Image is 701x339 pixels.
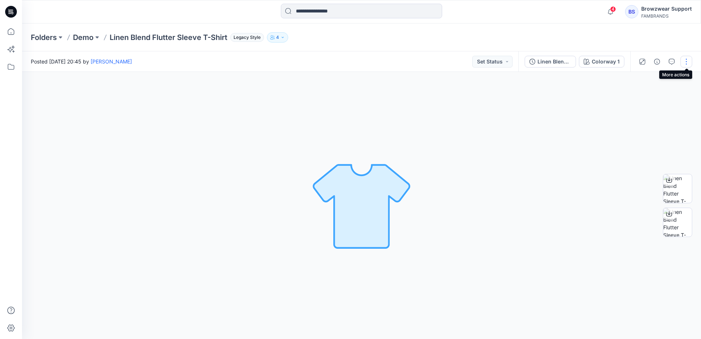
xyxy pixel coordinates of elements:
p: Linen Blend Flutter Sleeve T-Shirt [110,32,227,43]
div: Colorway 1 [592,58,620,66]
button: Legacy Style [227,32,264,43]
span: Legacy Style [230,33,264,42]
a: Demo [73,32,93,43]
div: FAMBRANDS [641,13,692,19]
button: Colorway 1 [579,56,624,68]
div: BS [625,5,638,18]
a: [PERSON_NAME] [91,58,132,65]
img: No Outline [310,154,413,257]
div: Browzwear Support [641,4,692,13]
button: 4 [267,32,288,43]
a: Folders [31,32,57,43]
p: 4 [276,33,279,41]
img: Linen Blend Flutter Sleeve T-Shirt Back [663,208,692,237]
button: Details [651,56,663,68]
img: Linen Blend Flutter Sleeve T-Shirt Front [663,174,692,203]
span: Posted [DATE] 20:45 by [31,58,132,65]
button: Linen Blend Flutter Sleeve T-Shirt [525,56,576,68]
span: 4 [610,6,616,12]
div: Linen Blend Flutter Sleeve T-Shirt [537,58,571,66]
